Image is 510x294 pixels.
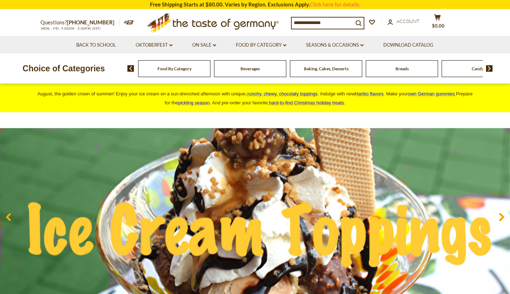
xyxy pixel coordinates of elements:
[38,91,473,105] span: August, the golden crown of summer! Enjoy your ice cream on a sun-drenched afternoon with unique ...
[397,18,419,24] span: Account
[395,66,409,71] a: Breads
[40,27,101,30] span: MON - FRI, 9:00AM - 5:00PM (EST)
[427,14,448,32] button: $0.00
[245,91,318,96] a: crunchy, chewy, chocolaty toppings
[472,66,484,71] a: Candy
[192,41,216,49] a: On Sale
[76,41,116,49] a: Back to School
[40,18,120,27] p: Questions?
[383,41,433,49] a: Download Catalog
[408,91,456,96] a: own German gummies.
[247,91,317,96] span: runchy, chewy, chocolaty toppings
[67,19,115,25] a: [PHONE_NUMBER]
[304,66,349,71] a: Baking, Cakes, Desserts
[355,91,384,96] a: Haribo flavors
[157,66,191,71] a: Food By Category
[388,18,419,25] a: Account
[269,100,344,105] a: hard-to-find Christmas holiday treats
[241,66,260,71] a: Beverages
[408,91,455,96] span: own German gummies
[127,65,134,72] img: previous arrow
[432,23,445,29] span: $0.00
[486,65,493,72] img: next arrow
[136,41,173,49] a: Oktoberfest
[310,1,360,8] a: Click here for details.
[236,41,286,49] a: Food By Category
[269,100,345,105] span: .
[178,100,210,105] a: pickling season
[306,41,364,49] a: Seasons & Occasions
